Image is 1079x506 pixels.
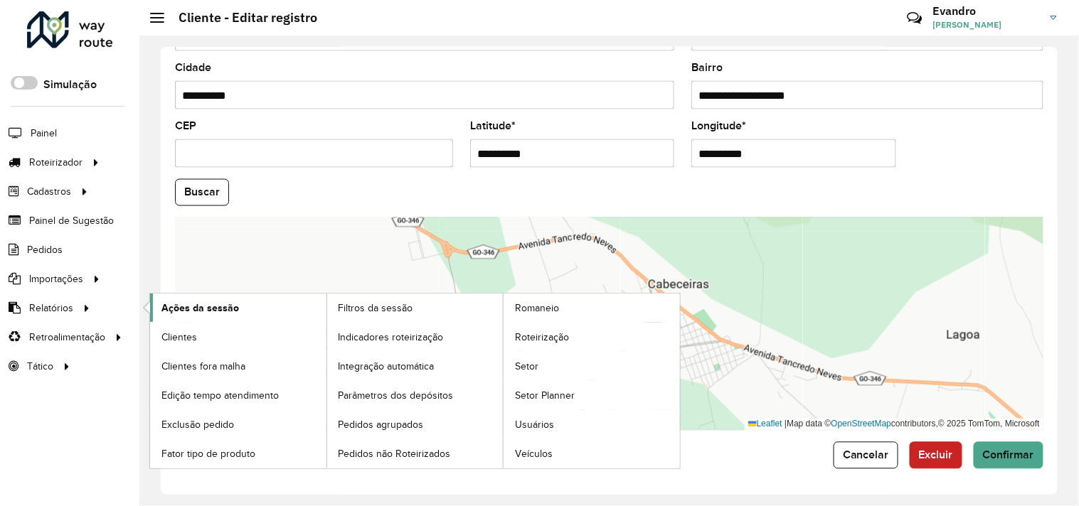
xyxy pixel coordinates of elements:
[161,446,255,461] span: Fator tipo de produto
[933,4,1040,18] h3: Evandro
[150,381,326,409] a: Edição tempo atendimento
[745,419,1043,431] div: Map data © contributors,© 2025 TomTom, Microsoft
[29,271,83,286] span: Importações
[504,294,680,322] a: Romaneio
[899,3,930,33] a: Contato Rápido
[175,59,211,76] label: Cidade
[43,76,97,93] label: Simulação
[29,301,73,316] span: Relatórios
[691,59,723,76] label: Bairro
[164,10,317,26] h2: Cliente - Editar registro
[339,446,451,461] span: Pedidos não Roteirizados
[150,410,326,438] a: Exclusão pedido
[974,442,1043,469] button: Confirmar
[27,184,71,199] span: Cadastros
[843,449,889,461] span: Cancelar
[933,18,1040,31] span: [PERSON_NAME]
[327,294,504,322] a: Filtros da sessão
[327,352,504,380] a: Integração automática
[785,419,787,429] span: |
[515,301,559,316] span: Romaneio
[161,359,245,374] span: Clientes fora malha
[504,381,680,409] a: Setor Planner
[983,449,1034,461] span: Confirmar
[150,323,326,351] a: Clientes
[161,301,239,316] span: Ações da sessão
[339,301,413,316] span: Filtros da sessão
[515,359,538,374] span: Setor
[150,352,326,380] a: Clientes fora malha
[504,439,680,468] a: Veículos
[691,117,746,134] label: Longitude
[515,388,575,403] span: Setor Planner
[327,381,504,409] a: Parâmetros dos depósitos
[515,417,554,432] span: Usuários
[339,417,424,432] span: Pedidos agrupados
[504,410,680,438] a: Usuários
[327,323,504,351] a: Indicadores roteirização
[29,330,105,345] span: Retroalimentação
[27,242,63,257] span: Pedidos
[150,294,326,322] a: Ações da sessão
[161,330,197,345] span: Clientes
[748,419,782,429] a: Leaflet
[470,117,516,134] label: Latitude
[339,330,444,345] span: Indicadores roteirização
[175,117,196,134] label: CEP
[515,330,569,345] span: Roteirização
[504,323,680,351] a: Roteirização
[339,359,435,374] span: Integração automática
[175,179,229,206] button: Buscar
[831,419,892,429] a: OpenStreetMap
[29,213,114,228] span: Painel de Sugestão
[27,359,53,374] span: Tático
[919,449,953,461] span: Excluir
[910,442,962,469] button: Excluir
[161,388,279,403] span: Edição tempo atendimento
[29,155,83,170] span: Roteirizador
[339,388,454,403] span: Parâmetros dos depósitos
[150,439,326,468] a: Fator tipo de produto
[161,417,234,432] span: Exclusão pedido
[327,410,504,438] a: Pedidos agrupados
[834,442,898,469] button: Cancelar
[327,439,504,468] a: Pedidos não Roteirizados
[515,446,553,461] span: Veículos
[31,126,57,141] span: Painel
[504,352,680,380] a: Setor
